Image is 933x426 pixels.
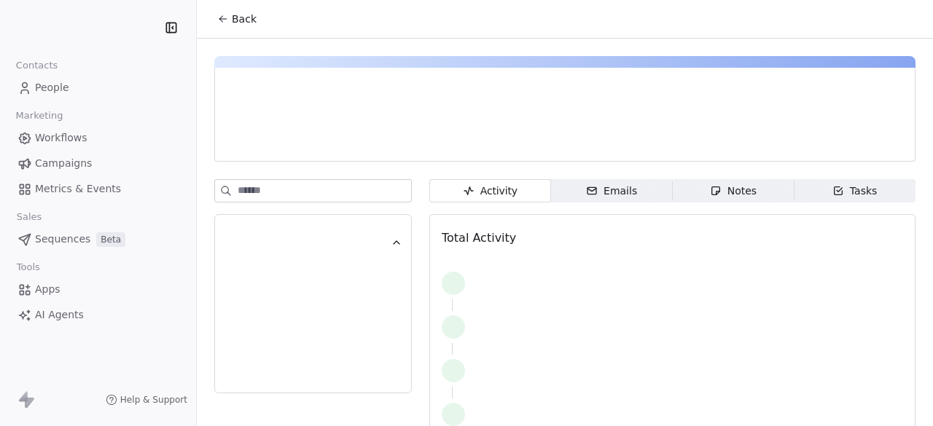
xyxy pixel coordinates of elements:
[12,126,184,150] a: Workflows
[12,151,184,175] a: Campaigns
[12,303,184,327] a: AI Agents
[35,307,84,323] span: AI Agents
[9,55,64,76] span: Contacts
[12,227,184,251] a: SequencesBeta
[96,232,125,247] span: Beta
[10,206,48,228] span: Sales
[35,156,92,171] span: Campaigns
[442,231,516,245] span: Total Activity
[35,130,87,146] span: Workflows
[232,12,257,26] span: Back
[35,232,90,247] span: Sequences
[832,184,878,199] div: Tasks
[35,181,121,197] span: Metrics & Events
[35,282,60,297] span: Apps
[35,80,69,95] span: People
[9,105,69,127] span: Marketing
[12,177,184,201] a: Metrics & Events
[12,277,184,301] a: Apps
[120,394,187,406] span: Help & Support
[208,6,265,32] button: Back
[10,256,46,278] span: Tools
[710,184,757,199] div: Notes
[106,394,187,406] a: Help & Support
[586,184,637,199] div: Emails
[12,76,184,100] a: People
